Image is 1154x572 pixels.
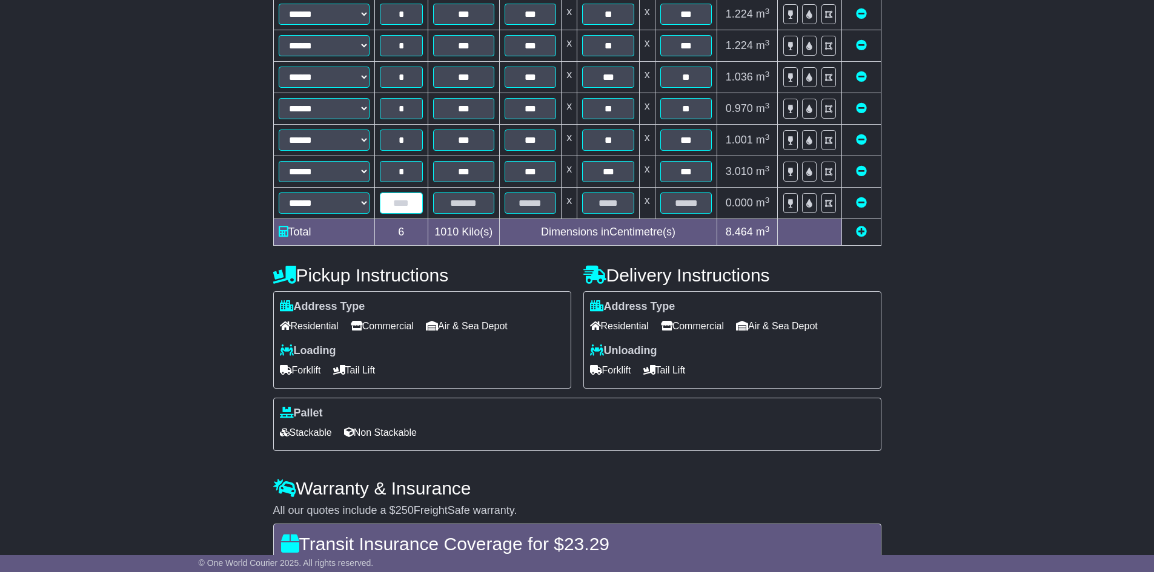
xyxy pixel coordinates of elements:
span: 23.29 [564,534,609,554]
a: Remove this item [856,165,867,177]
span: 1010 [434,226,459,238]
span: m [756,71,770,83]
span: m [756,134,770,146]
td: x [562,125,577,156]
sup: 3 [765,7,770,16]
td: x [562,62,577,93]
td: x [639,93,655,125]
sup: 3 [765,133,770,142]
td: Total [273,219,374,246]
span: m [756,39,770,51]
td: x [639,188,655,219]
td: Kilo(s) [428,219,499,246]
span: Commercial [351,317,414,335]
td: x [562,30,577,62]
a: Remove this item [856,8,867,20]
span: Residential [280,317,339,335]
span: 1.036 [726,71,753,83]
span: 1.001 [726,134,753,146]
td: x [639,125,655,156]
span: 8.464 [726,226,753,238]
label: Pallet [280,407,323,420]
td: x [639,62,655,93]
span: 1.224 [726,39,753,51]
span: © One World Courier 2025. All rights reserved. [199,558,374,568]
sup: 3 [765,70,770,79]
span: Non Stackable [344,423,417,442]
h4: Pickup Instructions [273,265,571,285]
span: m [756,197,770,209]
sup: 3 [765,225,770,234]
span: m [756,226,770,238]
h4: Delivery Instructions [583,265,881,285]
td: Dimensions in Centimetre(s) [499,219,717,246]
a: Remove this item [856,134,867,146]
sup: 3 [765,101,770,110]
td: x [562,156,577,188]
label: Address Type [590,300,675,314]
span: 0.000 [726,197,753,209]
h4: Warranty & Insurance [273,478,881,498]
span: Forklift [590,361,631,380]
td: x [562,188,577,219]
span: Tail Lift [333,361,376,380]
a: Remove this item [856,197,867,209]
span: 0.970 [726,102,753,114]
a: Add new item [856,226,867,238]
td: x [562,93,577,125]
td: 6 [374,219,428,246]
a: Remove this item [856,71,867,83]
sup: 3 [765,196,770,205]
span: m [756,8,770,20]
label: Loading [280,344,336,358]
sup: 3 [765,164,770,173]
label: Address Type [280,300,365,314]
td: x [639,156,655,188]
span: Residential [590,317,649,335]
span: 1.224 [726,8,753,20]
span: 250 [396,504,414,516]
h4: Transit Insurance Coverage for $ [281,534,874,554]
a: Remove this item [856,39,867,51]
span: Commercial [661,317,724,335]
div: All our quotes include a $ FreightSafe warranty. [273,504,881,518]
span: Tail Lift [643,361,686,380]
a: Remove this item [856,102,867,114]
span: 3.010 [726,165,753,177]
span: Stackable [280,423,332,442]
span: m [756,102,770,114]
span: Air & Sea Depot [426,317,508,335]
span: Forklift [280,361,321,380]
td: x [639,30,655,62]
sup: 3 [765,38,770,47]
span: m [756,165,770,177]
label: Unloading [590,344,657,358]
span: Air & Sea Depot [736,317,818,335]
